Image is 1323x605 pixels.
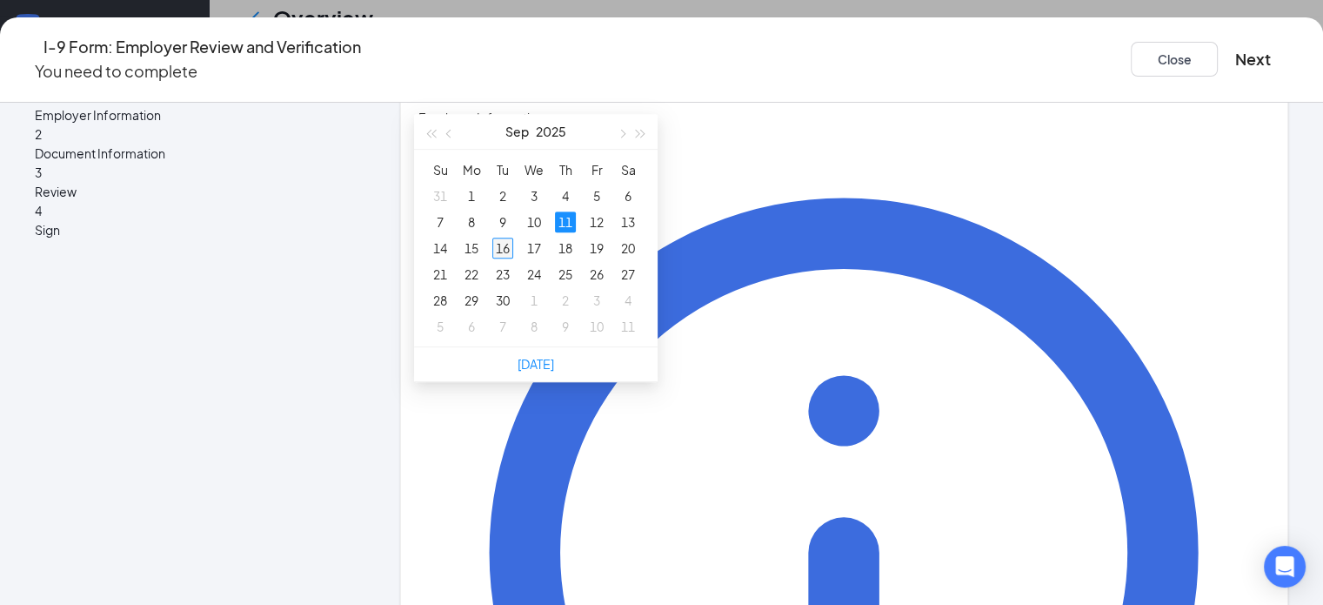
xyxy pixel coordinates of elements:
div: 13 [618,212,638,232]
p: You need to complete [35,59,361,84]
div: 5 [430,316,451,337]
div: 4 [555,185,576,206]
th: We [518,157,550,183]
button: Next [1235,47,1271,71]
div: 11 [618,316,638,337]
td: 2025-09-16 [487,235,518,261]
span: Document Information [35,144,348,163]
div: 2 [555,290,576,311]
div: 9 [492,212,513,232]
button: 2025 [536,114,566,149]
div: 11 [555,212,576,232]
th: Su [424,157,456,183]
td: 2025-10-01 [518,287,550,313]
span: Employer Information [35,105,348,124]
td: 2025-09-30 [487,287,518,313]
div: 10 [524,212,545,232]
span: Sign [35,220,348,239]
div: 10 [586,316,607,337]
div: 29 [461,290,482,311]
td: 2025-09-28 [424,287,456,313]
td: 2025-09-22 [456,261,487,287]
div: 15 [461,238,482,259]
div: Open Intercom Messenger [1264,546,1306,588]
th: Mo [456,157,487,183]
div: 26 [586,264,607,285]
div: 17 [524,238,545,259]
div: 19 [586,238,607,259]
td: 2025-09-27 [612,261,644,287]
div: 31 [430,185,451,206]
td: 2025-10-06 [456,313,487,339]
span: 3 [35,165,42,180]
span: 1 [35,88,42,104]
div: 8 [524,316,545,337]
th: Fr [581,157,612,183]
td: 2025-09-17 [518,235,550,261]
div: 22 [461,264,482,285]
td: 2025-09-18 [550,235,581,261]
div: 2 [492,185,513,206]
td: 2025-09-20 [612,235,644,261]
td: 2025-09-09 [487,209,518,235]
td: 2025-09-03 [518,183,550,209]
td: 2025-10-04 [612,287,644,313]
div: 24 [524,264,545,285]
div: 30 [492,290,513,311]
td: 2025-09-06 [612,183,644,209]
td: 2025-10-08 [518,313,550,339]
td: 2025-09-10 [518,209,550,235]
td: 2025-09-21 [424,261,456,287]
td: 2025-09-24 [518,261,550,287]
td: 2025-09-15 [456,235,487,261]
td: 2025-10-05 [424,313,456,339]
td: 2025-09-12 [581,209,612,235]
div: 20 [618,238,638,259]
td: 2025-09-23 [487,261,518,287]
div: 21 [430,264,451,285]
td: 2025-09-26 [581,261,612,287]
button: Close [1131,42,1218,77]
div: 18 [555,238,576,259]
h4: I-9 Form: Employer Review and Verification [43,35,361,59]
div: 6 [461,316,482,337]
span: Employer Information [418,108,1270,127]
td: 2025-09-08 [456,209,487,235]
div: 27 [618,264,638,285]
div: 28 [430,290,451,311]
div: 4 [618,290,638,311]
span: Review [35,182,348,201]
div: 23 [492,264,513,285]
td: 2025-09-04 [550,183,581,209]
td: 2025-09-29 [456,287,487,313]
span: 2 [35,126,42,142]
td: 2025-10-03 [581,287,612,313]
div: 3 [586,290,607,311]
div: 1 [461,185,482,206]
td: 2025-09-05 [581,183,612,209]
td: 2025-10-09 [550,313,581,339]
span: 4 [35,203,42,218]
div: 8 [461,212,482,232]
td: 2025-10-10 [581,313,612,339]
th: Tu [487,157,518,183]
td: 2025-09-11 [550,209,581,235]
td: 2025-09-13 [612,209,644,235]
div: 3 [524,185,545,206]
th: Th [550,157,581,183]
div: 14 [430,238,451,259]
td: 2025-09-25 [550,261,581,287]
td: 2025-08-31 [424,183,456,209]
td: 2025-09-02 [487,183,518,209]
div: 7 [430,212,451,232]
div: 16 [492,238,513,259]
td: 2025-09-19 [581,235,612,261]
div: 6 [618,185,638,206]
div: 9 [555,316,576,337]
td: 2025-09-07 [424,209,456,235]
div: 1 [524,290,545,311]
div: 7 [492,316,513,337]
td: 2025-10-11 [612,313,644,339]
th: Sa [612,157,644,183]
td: 2025-10-02 [550,287,581,313]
